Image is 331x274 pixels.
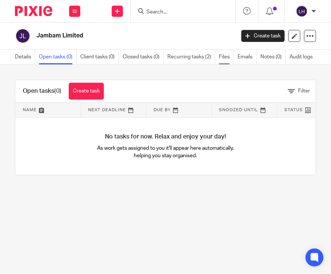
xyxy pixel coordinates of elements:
[219,108,259,112] span: Snoozed Until
[146,9,213,16] input: Search
[290,50,316,64] a: Audit logs
[15,28,31,44] img: svg%3E
[39,50,77,64] a: Open tasks (0)
[36,32,191,40] h2: Jambam Limited
[90,144,241,160] p: As work gets assigned to you it'll appear here automatically, helping you stay organised.
[15,50,35,64] a: Details
[296,5,308,17] img: svg%3E
[167,50,215,64] a: Recurring tasks (2)
[260,50,286,64] a: Notes (0)
[219,50,234,64] a: Files
[23,87,61,95] h1: Open tasks
[80,50,119,64] a: Client tasks (0)
[285,108,303,112] span: Status
[69,83,104,100] a: Create task
[298,88,310,94] span: Filter
[238,50,257,64] a: Emails
[123,50,164,64] a: Closed tasks (0)
[241,30,285,42] a: Create task
[15,6,52,16] img: Pixie
[54,88,61,94] span: (0)
[15,133,316,141] h4: No tasks for now. Relax and enjoy your day!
